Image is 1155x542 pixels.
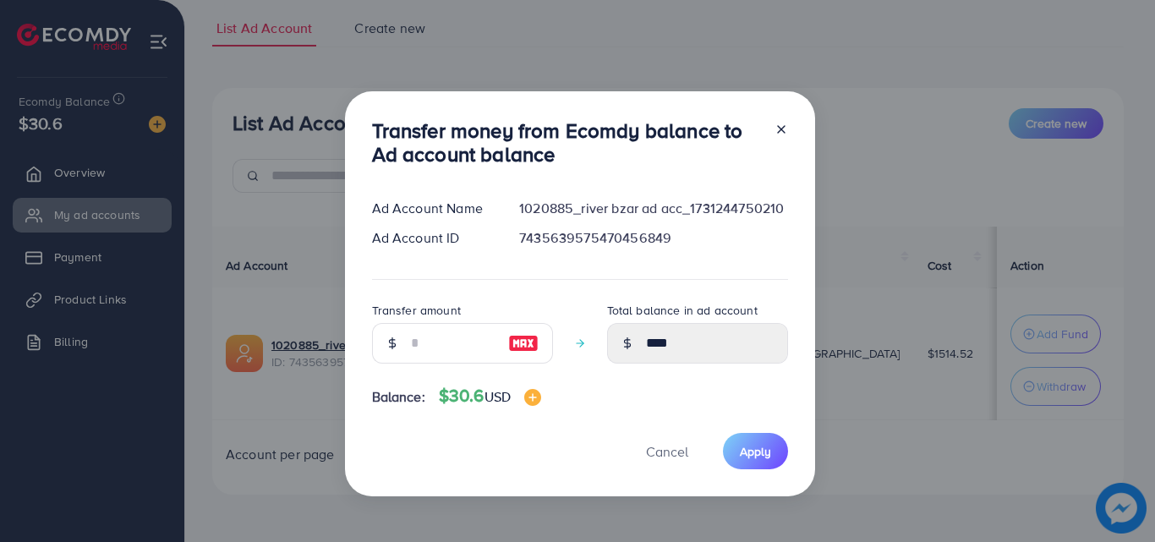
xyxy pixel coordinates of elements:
[607,302,758,319] label: Total balance in ad account
[359,199,506,218] div: Ad Account Name
[484,387,511,406] span: USD
[359,228,506,248] div: Ad Account ID
[372,118,761,167] h3: Transfer money from Ecomdy balance to Ad account balance
[372,302,461,319] label: Transfer amount
[506,199,801,218] div: 1020885_river bzar ad acc_1731244750210
[625,433,709,469] button: Cancel
[740,443,771,460] span: Apply
[723,433,788,469] button: Apply
[372,387,425,407] span: Balance:
[506,228,801,248] div: 7435639575470456849
[524,389,541,406] img: image
[646,442,688,461] span: Cancel
[439,386,541,407] h4: $30.6
[508,333,539,353] img: image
